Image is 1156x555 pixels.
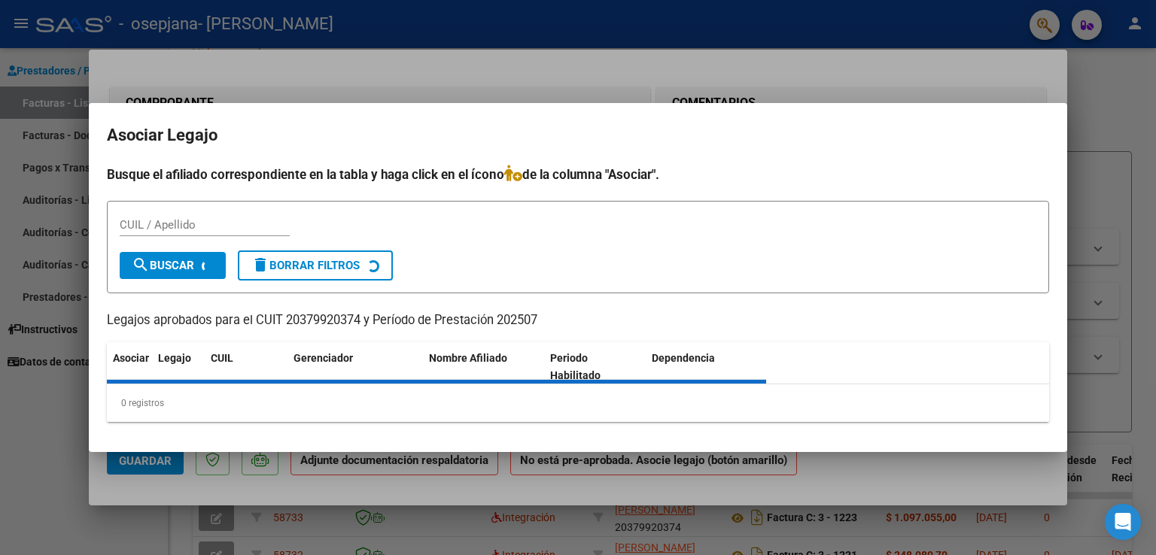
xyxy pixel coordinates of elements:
[550,352,601,381] span: Periodo Habilitado
[251,256,269,274] mat-icon: delete
[1105,504,1141,540] div: Open Intercom Messenger
[132,259,194,272] span: Buscar
[205,342,287,392] datatable-header-cell: CUIL
[107,384,1049,422] div: 0 registros
[544,342,646,392] datatable-header-cell: Periodo Habilitado
[251,259,360,272] span: Borrar Filtros
[429,352,507,364] span: Nombre Afiliado
[107,311,1049,330] p: Legajos aprobados para el CUIT 20379920374 y Período de Prestación 202507
[652,352,715,364] span: Dependencia
[238,250,393,281] button: Borrar Filtros
[120,252,226,279] button: Buscar
[294,352,353,364] span: Gerenciador
[158,352,191,364] span: Legajo
[211,352,233,364] span: CUIL
[287,342,423,392] datatable-header-cell: Gerenciador
[423,342,544,392] datatable-header-cell: Nombre Afiliado
[107,121,1049,150] h2: Asociar Legajo
[113,352,149,364] span: Asociar
[107,165,1049,184] h4: Busque el afiliado correspondiente en la tabla y haga click en el ícono de la columna "Asociar".
[646,342,767,392] datatable-header-cell: Dependencia
[152,342,205,392] datatable-header-cell: Legajo
[107,342,152,392] datatable-header-cell: Asociar
[132,256,150,274] mat-icon: search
